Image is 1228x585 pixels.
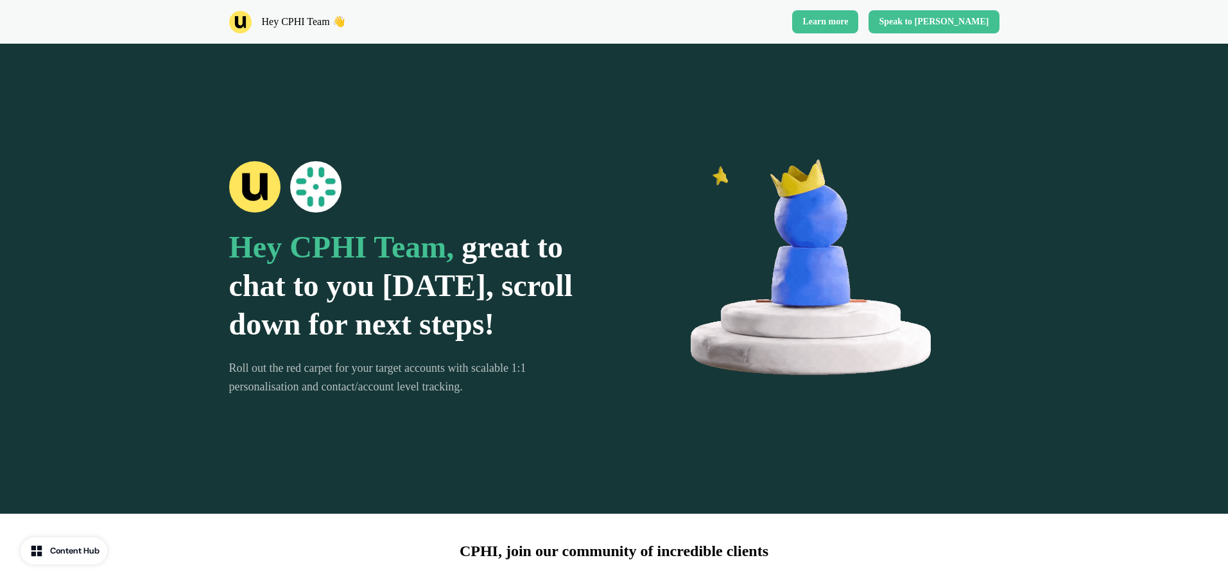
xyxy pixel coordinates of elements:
[229,362,526,393] span: Roll out the red carpet for your target accounts with scalable 1:1 personalisation and contact/ac...
[50,545,99,557] div: Content Hub
[262,14,345,30] p: Hey CPHI Team 👋
[229,230,573,341] span: great to chat to you [DATE], scroll down for next steps!
[21,537,107,564] button: Content Hub
[460,539,768,563] p: CPHI, join our community of incredible clients
[869,10,999,33] a: Speak to [PERSON_NAME]
[792,10,858,33] a: Learn more
[229,230,454,264] span: Hey CPHI Team,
